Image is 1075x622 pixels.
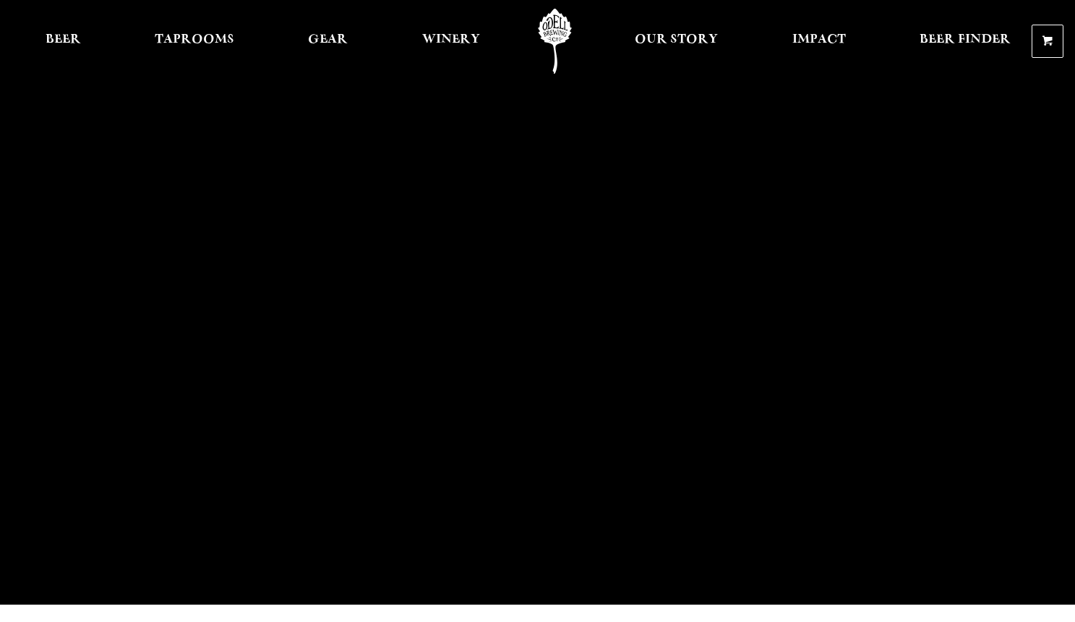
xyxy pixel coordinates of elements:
[36,9,90,74] a: Beer
[308,34,348,46] span: Gear
[528,9,582,74] a: Odell Home
[792,34,846,46] span: Impact
[422,34,480,46] span: Winery
[299,9,357,74] a: Gear
[920,34,1011,46] span: Beer Finder
[625,9,727,74] a: Our Story
[413,9,489,74] a: Winery
[155,34,234,46] span: Taprooms
[635,34,718,46] span: Our Story
[783,9,855,74] a: Impact
[46,34,81,46] span: Beer
[145,9,244,74] a: Taprooms
[910,9,1020,74] a: Beer Finder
